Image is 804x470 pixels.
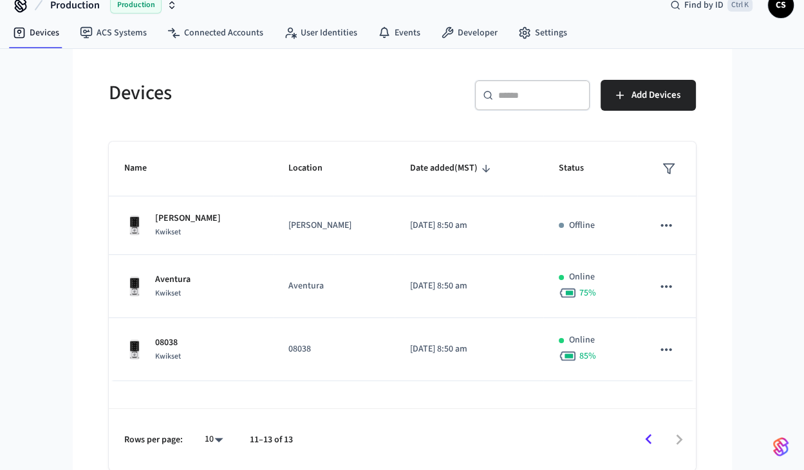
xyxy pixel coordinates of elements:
[124,276,145,297] img: Kwikset Halo Touchscreen Wifi Enabled Smart Lock, Polished Chrome, Front
[124,433,183,447] p: Rows per page:
[198,430,229,449] div: 10
[631,87,680,104] span: Add Devices
[3,21,70,44] a: Devices
[70,21,157,44] a: ACS Systems
[155,336,181,350] p: 08038
[508,21,577,44] a: Settings
[155,227,181,238] span: Kwikset
[124,339,145,360] img: Kwikset Halo Touchscreen Wifi Enabled Smart Lock, Polished Chrome, Front
[124,158,164,178] span: Name
[410,158,494,178] span: Date added(MST)
[410,279,528,293] p: [DATE] 8:50 am
[773,437,789,457] img: SeamLogoGradient.69752ec5.svg
[559,158,601,178] span: Status
[569,334,595,347] p: Online
[157,21,274,44] a: Connected Accounts
[579,350,596,362] span: 85 %
[155,351,181,362] span: Kwikset
[410,343,528,356] p: [DATE] 8:50 am
[155,212,221,225] p: [PERSON_NAME]
[569,219,595,232] p: Offline
[250,433,293,447] p: 11–13 of 13
[109,80,395,106] h5: Devices
[109,142,696,381] table: sticky table
[368,21,431,44] a: Events
[601,80,696,111] button: Add Devices
[579,287,596,299] span: 75 %
[410,219,528,232] p: [DATE] 8:50 am
[124,215,145,236] img: Kwikset Halo Touchscreen Wifi Enabled Smart Lock, Polished Chrome, Front
[288,158,339,178] span: Location
[633,424,664,455] button: Go to previous page
[288,219,379,232] p: [PERSON_NAME]
[288,343,379,356] p: 08038
[155,288,181,299] span: Kwikset
[431,21,508,44] a: Developer
[274,21,368,44] a: User Identities
[569,270,595,284] p: Online
[288,279,379,293] p: Aventura
[155,273,191,287] p: Aventura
